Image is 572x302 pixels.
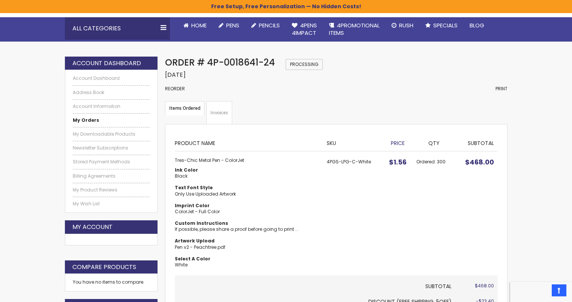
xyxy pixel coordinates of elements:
strong: My Account [72,223,113,231]
a: Print [495,86,507,92]
th: SKU [323,134,383,151]
td: 4PGS-LPG-C-White [323,151,383,275]
th: Qty [413,134,455,151]
span: $468.00 [465,157,494,167]
span: Ordered [416,158,437,165]
span: $1.56 [389,157,407,167]
a: My Product Reviews [73,187,150,193]
dt: Ink Color [175,167,319,173]
iframe: Google Customer Reviews [510,282,572,302]
strong: Items Ordered [165,101,204,115]
a: Invoices [206,101,232,124]
span: Pens [226,21,239,29]
a: Account Dashboard [73,75,150,81]
th: Subtotal [175,275,455,294]
span: [DATE] [165,70,186,79]
a: Pen v2 - Peachtree.pdf [175,244,225,250]
a: Pens [213,17,245,34]
strong: Compare Products [72,263,136,271]
div: You have no items to compare. [65,274,158,291]
th: Price [383,134,413,151]
a: My Orders [73,117,150,123]
dd: Black [175,173,319,179]
span: 4PROMOTIONAL ITEMS [329,21,380,37]
th: Product Name [175,134,323,151]
a: 4Pens4impact [286,17,323,42]
dd: Only Use Uploaded Artwork [175,191,319,197]
dt: Imprint Color [175,203,319,209]
a: Newsletter Subscriptions [73,145,150,151]
span: $468.00 [475,283,494,289]
span: Rush [399,21,413,29]
dt: Artwork Upload [175,238,319,244]
a: Home [177,17,213,34]
dd: White [175,262,319,268]
span: 300 [437,158,446,165]
th: Subtotal [455,134,498,151]
span: 4Pens 4impact [292,21,317,37]
span: Home [191,21,207,29]
span: Order # 4P-0018641-24 [165,56,275,69]
strong: Account Dashboard [72,59,141,67]
strong: My Orders [73,117,99,123]
span: Processing [285,59,323,70]
a: My Downloadable Products [73,131,150,137]
dd: ColorJet - Full Color [175,209,319,215]
a: 4PROMOTIONALITEMS [323,17,386,42]
a: Billing Agreements [73,173,150,179]
dt: Select A Color [175,256,319,262]
dt: Custom Instructions [175,220,319,226]
a: Blog [464,17,490,34]
a: Rush [386,17,419,34]
span: Blog [470,21,484,29]
span: Specials [433,21,458,29]
dt: Text Font Style [175,185,319,191]
a: Address Book [73,90,150,96]
a: Pencils [245,17,286,34]
span: Pencils [259,21,280,29]
a: My Wish List [73,201,150,207]
a: Specials [419,17,464,34]
dd: If possible, please share a proof before going to print ... [175,226,319,232]
div: All Categories [65,17,170,40]
a: Account Information [73,103,150,109]
a: Stored Payment Methods [73,159,150,165]
strong: Tres-Chic Metal Pen - ColorJet [175,157,319,163]
a: Reorder [165,85,185,92]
